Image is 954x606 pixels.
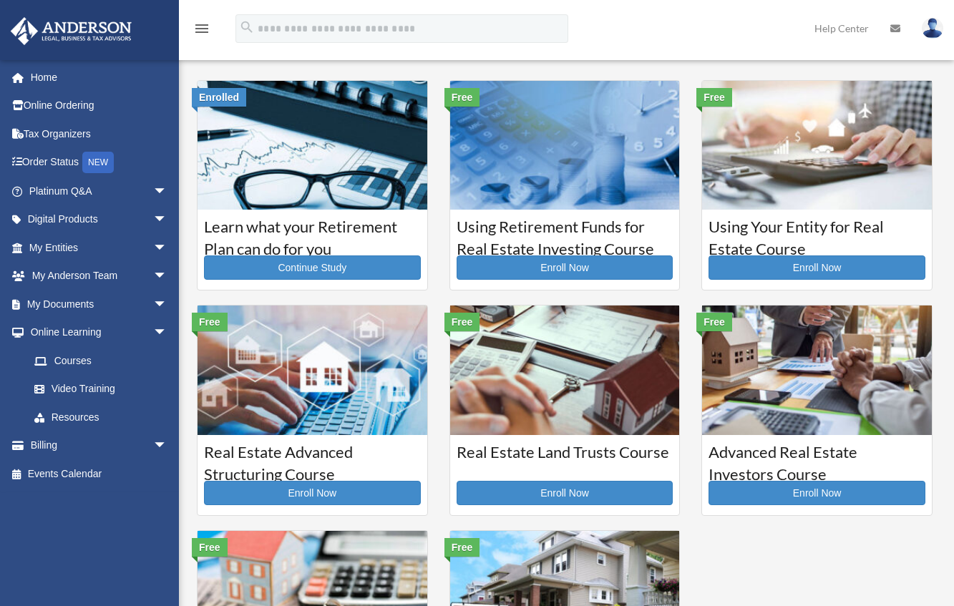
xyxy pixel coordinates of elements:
div: Free [696,313,732,331]
a: Tax Organizers [10,119,189,148]
a: My Documentsarrow_drop_down [10,290,189,318]
span: arrow_drop_down [153,431,182,461]
div: Enrolled [192,88,246,107]
a: Video Training [20,375,189,404]
a: Enroll Now [204,481,421,505]
a: Platinum Q&Aarrow_drop_down [10,177,189,205]
span: arrow_drop_down [153,177,182,206]
div: Free [444,88,480,107]
span: arrow_drop_down [153,205,182,235]
a: My Anderson Teamarrow_drop_down [10,262,189,290]
h3: Advanced Real Estate Investors Course [709,441,925,477]
div: Free [444,313,480,331]
a: Continue Study [204,255,421,280]
i: menu [193,20,210,37]
img: Anderson Advisors Platinum Portal [6,17,136,45]
div: Free [192,313,228,331]
a: Digital Productsarrow_drop_down [10,205,189,234]
a: My Entitiesarrow_drop_down [10,233,189,262]
h3: Real Estate Advanced Structuring Course [204,441,421,477]
span: arrow_drop_down [153,262,182,291]
div: NEW [82,152,114,173]
a: Enroll Now [709,255,925,280]
a: Enroll Now [457,255,673,280]
h3: Using Your Entity for Real Estate Course [709,216,925,252]
h3: Real Estate Land Trusts Course [457,441,673,477]
a: menu [193,25,210,37]
a: Resources [20,403,189,431]
a: Home [10,63,189,92]
img: User Pic [922,18,943,39]
span: arrow_drop_down [153,318,182,348]
span: arrow_drop_down [153,233,182,263]
a: Billingarrow_drop_down [10,431,189,460]
a: Courses [20,346,182,375]
i: search [239,19,255,35]
h3: Using Retirement Funds for Real Estate Investing Course [457,216,673,252]
a: Online Ordering [10,92,189,120]
div: Free [192,538,228,557]
a: Enroll Now [457,481,673,505]
a: Events Calendar [10,459,189,488]
a: Enroll Now [709,481,925,505]
a: Order StatusNEW [10,148,189,177]
h3: Learn what your Retirement Plan can do for you [204,216,421,252]
a: Online Learningarrow_drop_down [10,318,189,347]
div: Free [444,538,480,557]
div: Free [696,88,732,107]
span: arrow_drop_down [153,290,182,319]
